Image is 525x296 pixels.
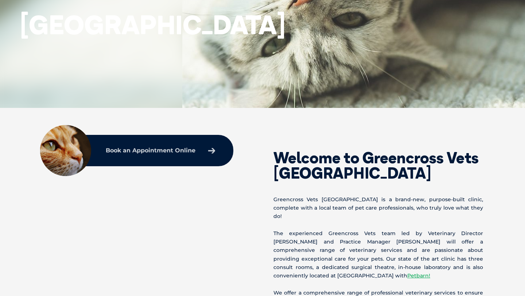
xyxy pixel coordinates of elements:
[273,229,483,280] p: The experienced Greencross Vets team led by Veterinary Director [PERSON_NAME] and Practice Manage...
[273,195,483,221] p: Greencross Vets [GEOGRAPHIC_DATA] is a brand-new, purpose-built clinic, complete with a local tea...
[407,272,430,279] a: Petbarn!
[20,10,285,39] h1: [GEOGRAPHIC_DATA]
[106,148,195,153] p: Book an Appointment Online
[273,150,483,181] h2: Welcome to Greencross Vets [GEOGRAPHIC_DATA]
[102,144,219,157] a: Book an Appointment Online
